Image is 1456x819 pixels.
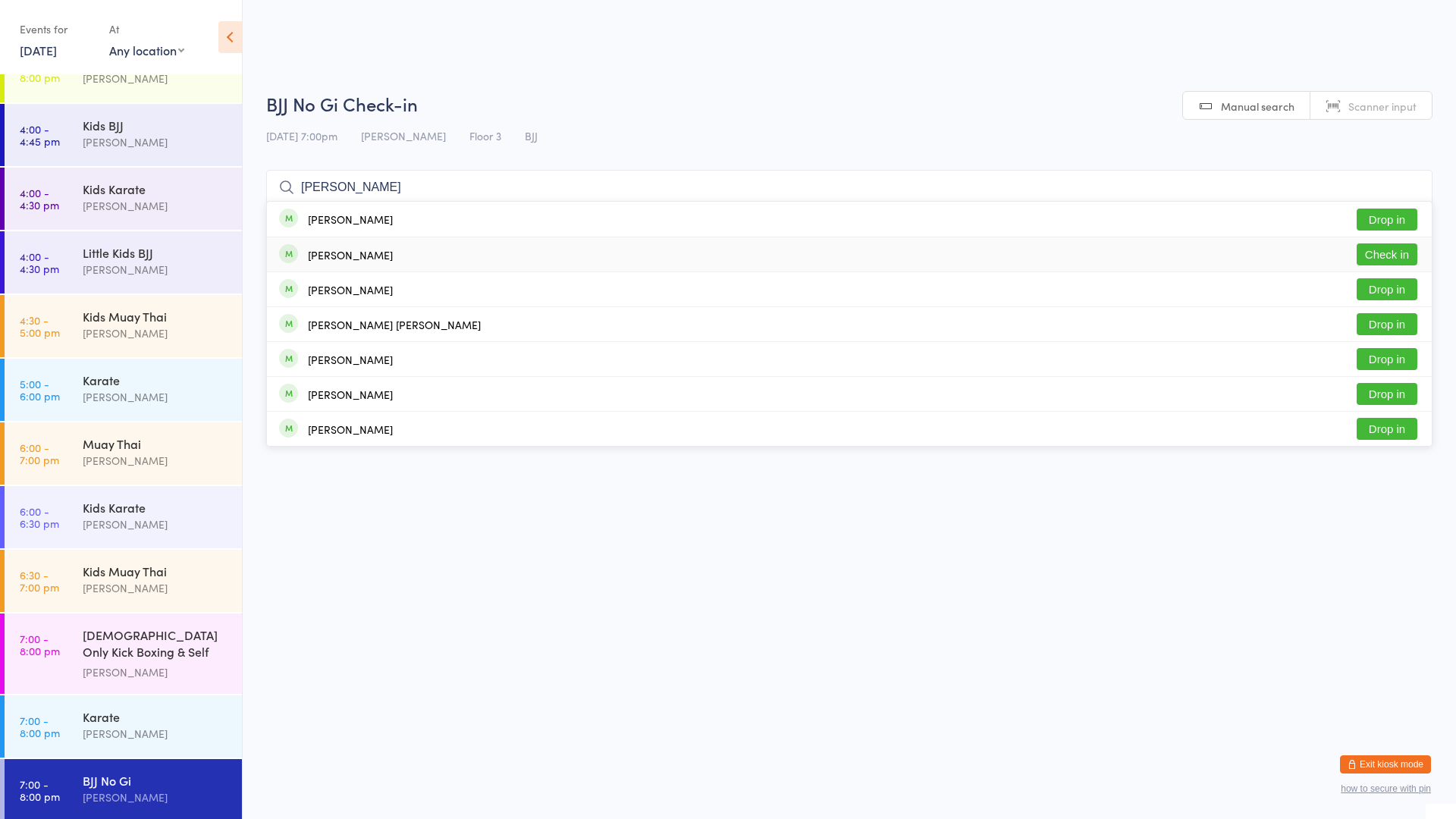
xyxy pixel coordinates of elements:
[1357,418,1417,440] button: Drop in
[308,423,393,435] div: [PERSON_NAME]
[109,42,184,58] div: Any location
[5,295,242,357] a: 4:30 -5:00 pmKids Muay Thai[PERSON_NAME]
[83,626,229,664] div: [DEMOGRAPHIC_DATA] Only Kick Boxing & Self Defence
[83,308,229,325] div: Kids Muay Thai
[266,91,1432,116] h2: BJJ No Gi Check-in
[83,372,229,388] div: Karate
[83,579,229,597] div: [PERSON_NAME]
[83,499,229,516] div: Kids Karate
[83,563,229,579] div: Kids Muay Thai
[308,353,393,366] div: [PERSON_NAME]
[20,378,60,402] time: 5:00 - 6:00 pm
[83,516,229,533] div: [PERSON_NAME]
[83,772,229,789] div: BJJ No Gi
[20,714,60,739] time: 7:00 - 8:00 pm
[525,128,538,143] span: BJJ
[20,505,59,529] time: 6:00 - 6:30 pm
[1340,755,1431,773] button: Exit kiosk mode
[5,231,242,293] a: 4:00 -4:30 pmLittle Kids BJJ[PERSON_NAME]
[20,17,94,42] div: Events for
[83,435,229,452] div: Muay Thai
[1357,209,1417,231] button: Drop in
[1341,783,1431,794] button: how to secure with pin
[20,42,57,58] a: [DATE]
[83,725,229,742] div: [PERSON_NAME]
[83,133,229,151] div: [PERSON_NAME]
[83,244,229,261] div: Little Kids BJJ
[1357,348,1417,370] button: Drop in
[20,59,60,83] time: 10:00 - 8:00 pm
[20,187,59,211] time: 4:00 - 4:30 pm
[83,325,229,342] div: [PERSON_NAME]
[5,613,242,694] a: 7:00 -8:00 pm[DEMOGRAPHIC_DATA] Only Kick Boxing & Self Defence[PERSON_NAME]
[20,250,59,275] time: 4:00 - 4:30 pm
[1221,99,1294,114] span: Manual search
[20,778,60,802] time: 7:00 - 8:00 pm
[83,70,229,87] div: [PERSON_NAME]
[1357,313,1417,335] button: Drop in
[109,17,184,42] div: At
[83,388,229,406] div: [PERSON_NAME]
[308,284,393,296] div: [PERSON_NAME]
[83,664,229,681] div: [PERSON_NAME]
[1357,383,1417,405] button: Drop in
[469,128,501,143] span: Floor 3
[83,261,229,278] div: [PERSON_NAME]
[20,441,59,466] time: 6:00 - 7:00 pm
[5,695,242,758] a: 7:00 -8:00 pmKarate[PERSON_NAME]
[361,128,446,143] span: [PERSON_NAME]
[83,708,229,725] div: Karate
[1357,278,1417,300] button: Drop in
[83,789,229,806] div: [PERSON_NAME]
[20,632,60,657] time: 7:00 - 8:00 pm
[5,422,242,485] a: 6:00 -7:00 pmMuay Thai[PERSON_NAME]
[266,128,337,143] span: [DATE] 7:00pm
[308,249,393,261] div: [PERSON_NAME]
[5,359,242,421] a: 5:00 -6:00 pmKarate[PERSON_NAME]
[5,486,242,548] a: 6:00 -6:30 pmKids Karate[PERSON_NAME]
[308,213,393,225] div: [PERSON_NAME]
[308,318,481,331] div: [PERSON_NAME] [PERSON_NAME]
[20,314,60,338] time: 4:30 - 5:00 pm
[83,452,229,469] div: [PERSON_NAME]
[5,168,242,230] a: 4:00 -4:30 pmKids Karate[PERSON_NAME]
[1357,243,1417,265] button: Check in
[20,123,60,147] time: 4:00 - 4:45 pm
[266,170,1432,205] input: Search
[83,117,229,133] div: Kids BJJ
[1348,99,1417,114] span: Scanner input
[5,550,242,612] a: 6:30 -7:00 pmKids Muay Thai[PERSON_NAME]
[83,180,229,197] div: Kids Karate
[308,388,393,400] div: [PERSON_NAME]
[20,569,59,593] time: 6:30 - 7:00 pm
[83,197,229,215] div: [PERSON_NAME]
[5,104,242,166] a: 4:00 -4:45 pmKids BJJ[PERSON_NAME]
